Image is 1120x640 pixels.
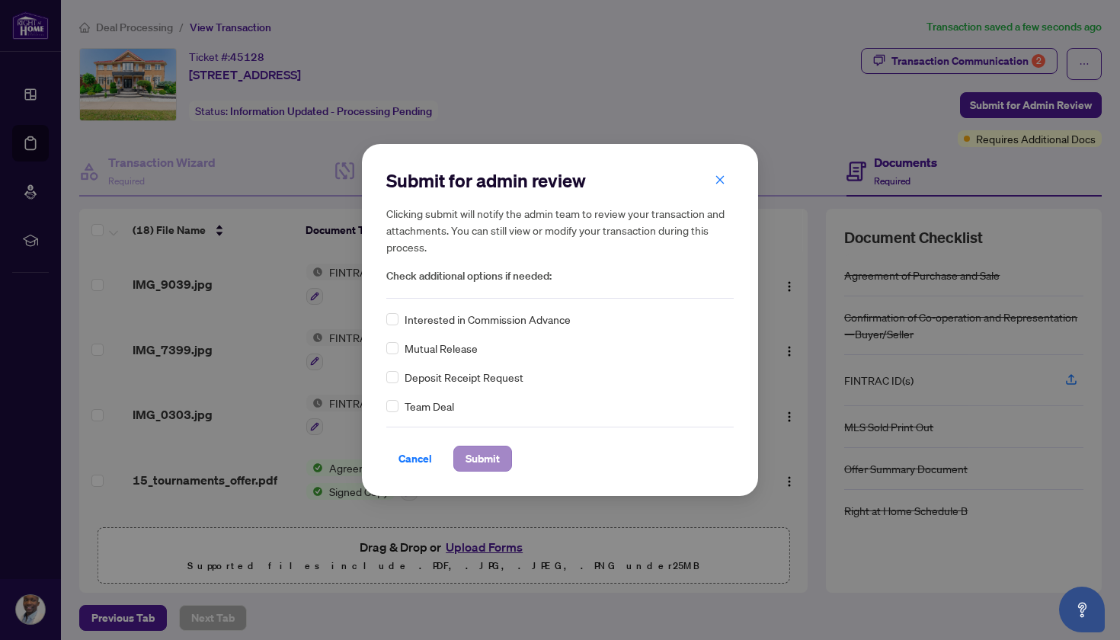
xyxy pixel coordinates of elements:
span: Team Deal [405,398,454,414]
button: Cancel [386,446,444,472]
button: Open asap [1059,587,1105,632]
span: Check additional options if needed: [386,267,734,285]
h2: Submit for admin review [386,168,734,193]
span: Cancel [398,446,432,471]
span: close [715,174,725,185]
span: Submit [466,446,500,471]
span: Interested in Commission Advance [405,311,571,328]
button: Submit [453,446,512,472]
span: Deposit Receipt Request [405,369,523,386]
span: Mutual Release [405,340,478,357]
h5: Clicking submit will notify the admin team to review your transaction and attachments. You can st... [386,205,734,255]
